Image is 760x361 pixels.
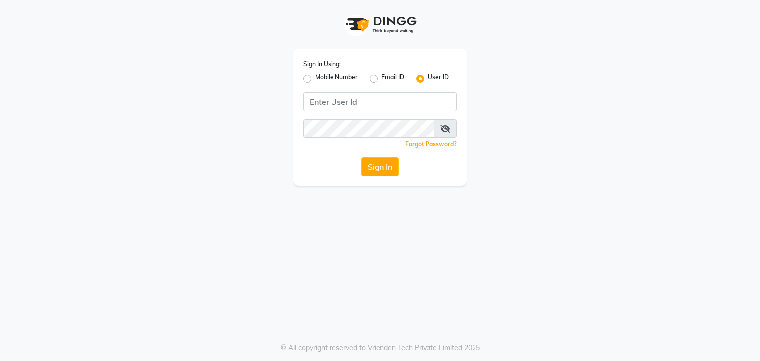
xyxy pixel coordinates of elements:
[303,60,341,69] label: Sign In Using:
[315,73,358,85] label: Mobile Number
[405,140,457,148] a: Forgot Password?
[361,157,399,176] button: Sign In
[340,10,420,39] img: logo1.svg
[381,73,404,85] label: Email ID
[303,92,457,111] input: Username
[303,119,434,138] input: Username
[428,73,449,85] label: User ID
